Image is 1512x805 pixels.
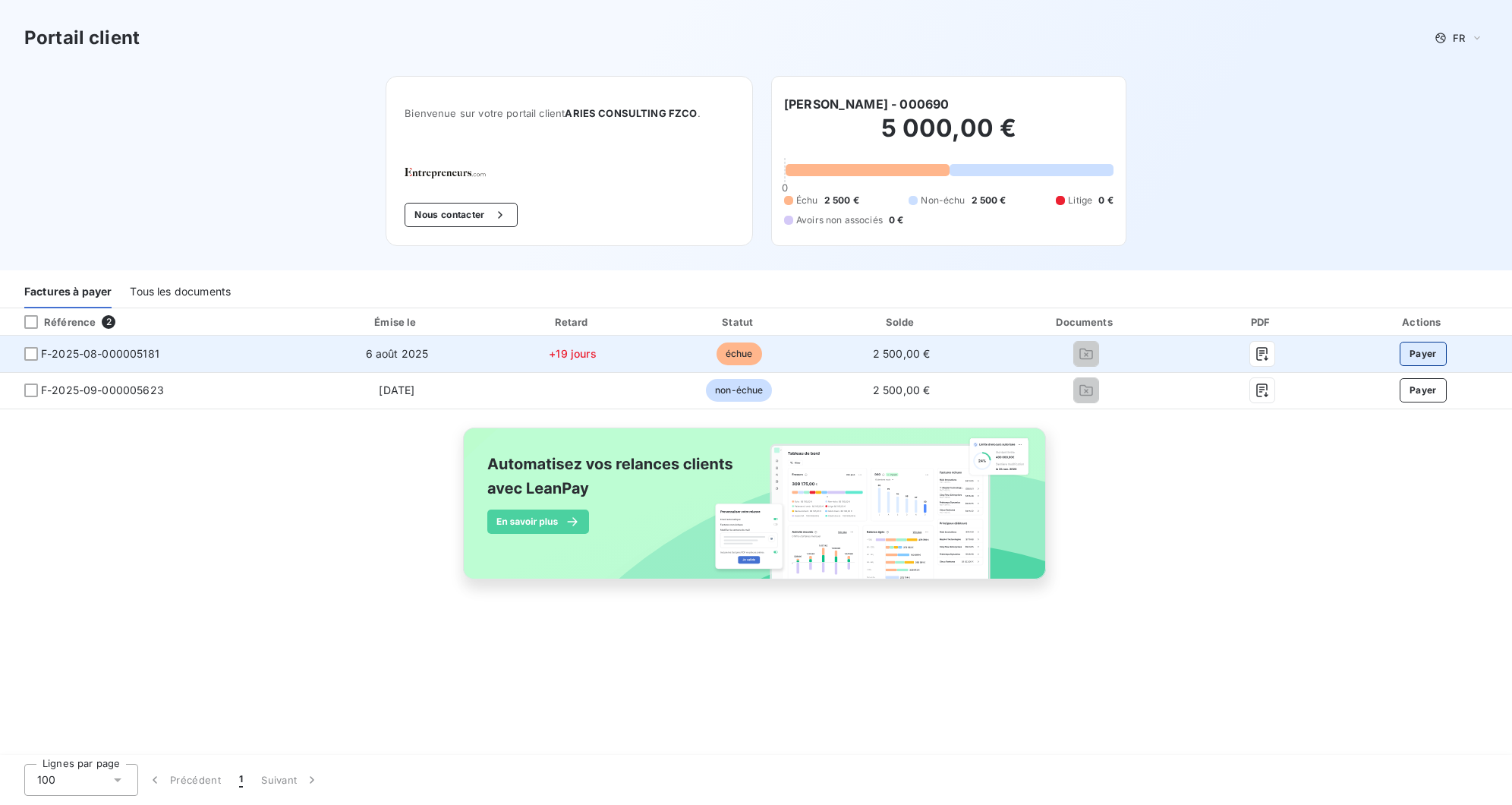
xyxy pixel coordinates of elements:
button: Payer [1400,342,1447,366]
span: [DATE] [379,384,414,396]
button: Précédent [138,764,230,796]
div: Factures à payer [24,276,112,308]
span: Non-échu [921,194,965,207]
span: 2 500 € [972,194,1006,207]
div: Statut [660,314,818,330]
h2: 5 000,00 € [784,113,1114,159]
span: 0 [782,182,788,194]
h6: [PERSON_NAME] - 000690 [784,95,949,113]
span: F-2025-09-000005623 [41,383,164,398]
img: Company logo [405,168,502,178]
span: 0 € [1098,194,1113,207]
div: Émise le [308,314,485,330]
span: échue [717,343,762,365]
button: Nous contacter [405,203,517,227]
span: non-échue [706,379,772,402]
span: Avoirs non associés [796,213,883,227]
div: Tous les documents [130,276,231,308]
span: 2 [102,315,115,329]
span: +19 jours [549,347,596,360]
div: Solde [824,314,978,330]
button: 1 [230,764,252,796]
span: Échu [796,194,818,207]
div: PDF [1193,314,1331,330]
button: Suivant [252,764,329,796]
span: F-2025-08-000005181 [41,346,159,361]
span: 100 [37,772,55,788]
span: 2 500,00 € [873,384,931,396]
div: Documents [984,314,1187,330]
span: Litige [1068,194,1092,207]
div: Retard [492,314,654,330]
span: 2 500,00 € [873,347,931,360]
button: Payer [1400,378,1447,402]
span: Bienvenue sur votre portail client . [405,107,734,119]
span: 1 [239,772,243,788]
div: Actions [1337,314,1509,330]
span: ARIES CONSULTING FZCO [565,107,697,119]
h3: Portail client [24,24,140,52]
div: Référence [12,315,96,329]
span: 0 € [889,213,903,227]
span: 6 août 2025 [366,347,429,360]
span: 2 500 € [824,194,859,207]
span: FR [1453,32,1465,44]
img: banner [449,418,1063,605]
